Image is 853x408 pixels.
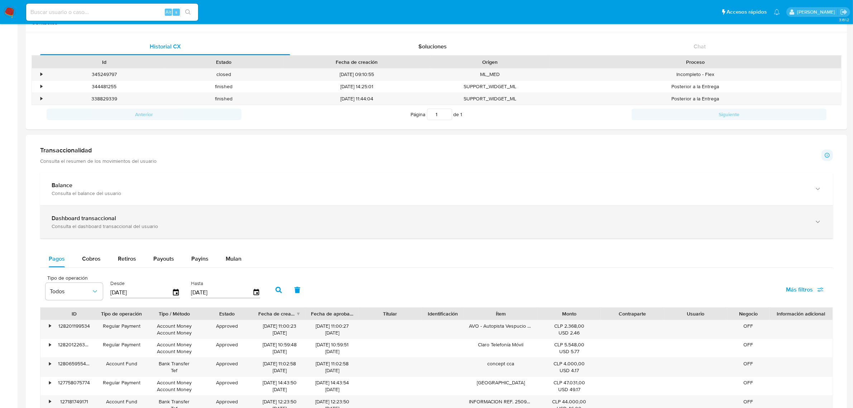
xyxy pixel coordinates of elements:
[164,68,283,80] div: closed
[40,95,42,102] div: •
[774,9,780,15] a: Notificaciones
[283,93,430,105] div: [DATE] 11:44:04
[839,17,849,23] span: 3.161.2
[166,9,171,15] span: Alt
[283,81,430,92] div: [DATE] 14:25:01
[44,93,164,105] div: 338829339
[47,109,241,120] button: Anterior
[181,7,195,17] button: search-icon
[411,109,463,120] span: Página de
[44,68,164,80] div: 345249797
[40,83,42,90] div: •
[430,68,550,80] div: ML_MED
[550,81,841,92] div: Posterior a la Entrega
[40,71,42,78] div: •
[164,81,283,92] div: finished
[435,58,545,66] div: Origen
[32,19,842,26] h1: Contactos
[550,93,841,105] div: Posterior a la Entrega
[418,42,447,51] span: Soluciones
[555,58,836,66] div: Proceso
[288,58,425,66] div: Fecha de creación
[44,81,164,92] div: 344481255
[727,8,767,16] span: Accesos rápidos
[550,68,841,80] div: Incompleto - Flex
[175,9,177,15] span: s
[283,68,430,80] div: [DATE] 09:10:55
[26,8,198,17] input: Buscar usuario o caso...
[632,109,826,120] button: Siguiente
[461,111,463,118] span: 1
[797,9,838,15] p: camilafernanda.paredessaldano@mercadolibre.cl
[150,42,181,51] span: Historial CX
[164,93,283,105] div: finished
[430,81,550,92] div: SUPPORT_WIDGET_ML
[430,93,550,105] div: SUPPORT_WIDGET_ML
[840,8,848,16] a: Salir
[169,58,278,66] div: Estado
[694,42,706,51] span: Chat
[49,58,159,66] div: Id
